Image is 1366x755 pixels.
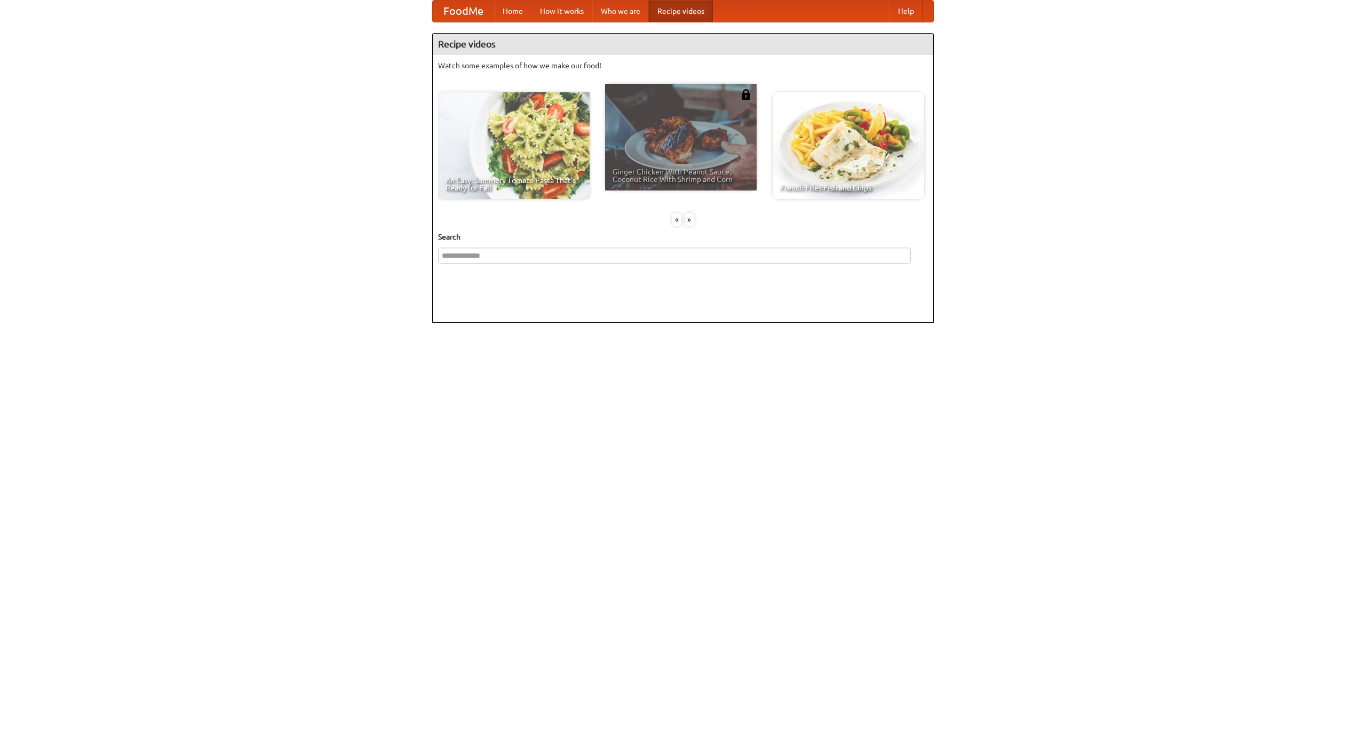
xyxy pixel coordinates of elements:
[741,89,751,100] img: 483408.png
[433,1,494,22] a: FoodMe
[672,213,681,226] div: «
[494,1,531,22] a: Home
[531,1,592,22] a: How it works
[592,1,649,22] a: Who we are
[438,92,590,199] a: An Easy, Summery Tomato Pasta That's Ready for Fall
[433,34,933,55] h4: Recipe videos
[780,184,917,192] span: French Fries Fish and Chips
[438,60,928,71] p: Watch some examples of how we make our food!
[438,232,928,242] h5: Search
[773,92,924,199] a: French Fries Fish and Chips
[649,1,713,22] a: Recipe videos
[446,177,582,192] span: An Easy, Summery Tomato Pasta That's Ready for Fall
[685,213,694,226] div: »
[890,1,923,22] a: Help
